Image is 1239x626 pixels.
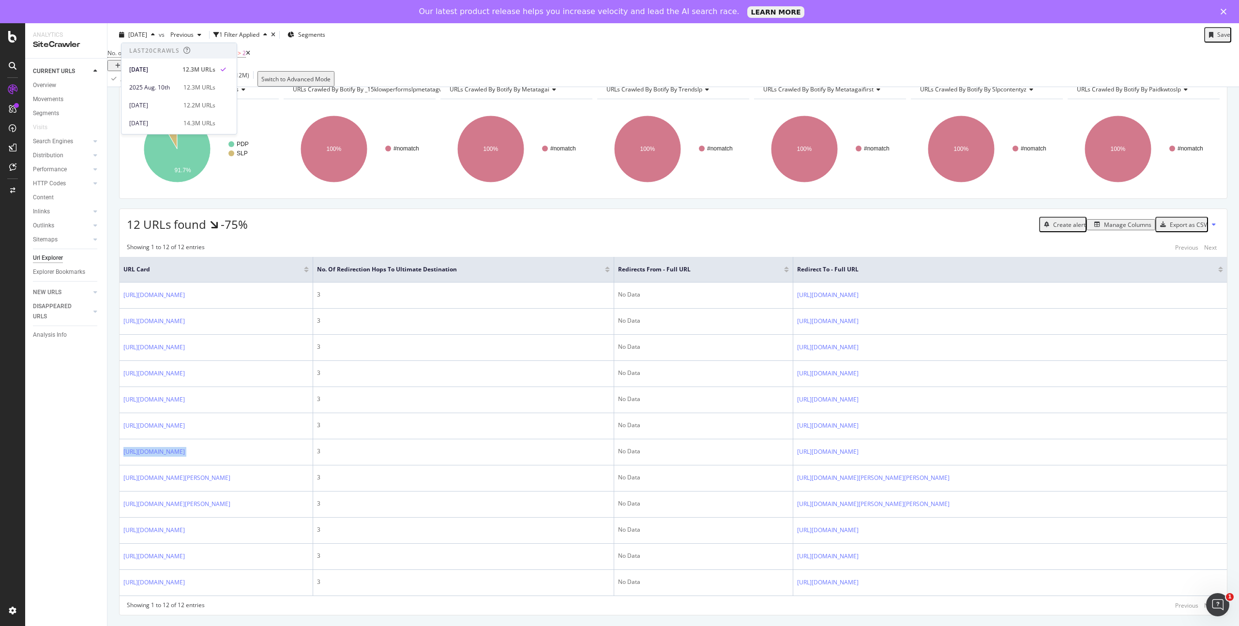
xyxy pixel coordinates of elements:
span: Redirects From - Full URL [618,265,770,274]
a: Sitemaps [33,235,91,245]
a: Inlinks [33,207,91,217]
div: No Data [618,343,789,351]
h4: URLs Crawled By Botify By slpcontentyz [918,82,1054,97]
div: 3 [317,551,610,560]
div: No Data [618,395,789,403]
a: Outlinks [33,221,91,231]
div: A chart. [911,107,1063,191]
div: No Data [618,447,789,456]
div: Create alert [1053,221,1086,229]
button: Export as CSV [1155,217,1208,232]
div: Content [33,193,54,203]
text: PDP [237,141,249,148]
a: [URL][DOMAIN_NAME][PERSON_NAME][PERSON_NAME] [797,473,950,483]
button: Save [1204,27,1231,43]
a: [URL][DOMAIN_NAME] [123,316,185,326]
button: Add Filter [107,60,154,71]
svg: A chart. [440,107,592,191]
text: SLP [237,150,248,157]
a: [URL][DOMAIN_NAME] [123,447,185,457]
svg: A chart. [597,107,749,191]
a: Performance [33,164,91,175]
a: [URL][DOMAIN_NAME] [797,343,859,352]
div: 3 [317,316,610,325]
span: URLs Crawled By Botify By _15klowperformslpmetatagwai [293,85,448,93]
div: [DATE] [129,101,178,110]
span: 2025 Aug. 17th [128,30,147,39]
div: 14.3M URLs [183,119,215,128]
svg: A chart. [1068,107,1220,191]
h4: URLs Crawled By Botify By trendslp [604,82,740,97]
a: [URL][DOMAIN_NAME] [123,343,185,352]
div: Visits [33,122,47,133]
a: [URL][DOMAIN_NAME] [797,290,859,300]
div: 3 [317,447,610,456]
text: #nomatch [550,145,576,152]
div: Explorer Bookmarks [33,267,85,277]
div: Next [1204,601,1217,610]
button: Previous [166,27,205,43]
a: Overview [33,80,100,90]
a: [URL][DOMAIN_NAME] [123,551,185,561]
div: No Data [618,369,789,377]
div: Next [1204,243,1217,252]
text: #nomatch [864,145,890,152]
a: CURRENT URLS [33,66,91,76]
text: 100% [483,146,498,152]
iframe: Intercom live chat [1206,593,1229,616]
div: Manage Columns [1104,221,1151,229]
a: [URL][DOMAIN_NAME][PERSON_NAME] [123,473,230,483]
button: Manage Columns [1087,219,1155,230]
div: [DATE] [129,65,177,74]
h4: URLs Crawled By Botify By metatagai [448,82,584,97]
div: Previous [1175,243,1198,252]
div: No Data [618,421,789,430]
span: Previous [166,30,194,39]
div: -75% [221,216,248,233]
a: LEARN MORE [747,6,805,18]
div: A chart. [127,107,279,191]
div: Close [1221,9,1230,15]
a: [URL][DOMAIN_NAME] [797,525,859,535]
div: 3 [317,395,610,403]
div: Save [1217,30,1230,39]
span: URLs Crawled By Botify By trendslp [606,85,702,93]
a: DISAPPEARED URLS [33,301,91,322]
div: SiteCrawler [33,39,99,50]
div: Url Explorer [33,253,63,263]
div: Overview [33,80,56,90]
a: Analysis Info [33,330,100,340]
a: Segments [33,108,100,119]
a: [URL][DOMAIN_NAME] [797,316,859,326]
svg: A chart. [284,107,436,191]
span: No. of Redirection Hops To Ultimate Destination [107,49,236,57]
span: 1 [1226,593,1234,601]
span: URLs Crawled By Botify By slpcontentyz [920,85,1027,93]
a: [URL][DOMAIN_NAME] [123,369,185,378]
text: 100% [953,146,968,152]
h4: URLs Crawled By Botify By _15klowperformslpmetatagwai [291,82,463,97]
a: [URL][DOMAIN_NAME] [797,369,859,378]
div: Showing 1 to 12 of 12 entries [127,601,205,610]
div: 3 [317,369,610,377]
a: [URL][DOMAIN_NAME] [797,578,859,587]
svg: A chart. [754,107,906,191]
a: [URL][DOMAIN_NAME] [123,290,185,300]
button: Switch to Advanced Mode [257,71,334,87]
a: [URL][DOMAIN_NAME] [123,525,185,535]
h4: URLs Crawled By Botify By metatagaifirst [761,82,897,97]
text: 100% [640,146,655,152]
div: 12.3M URLs [182,65,215,74]
text: #nomatch [393,145,419,152]
text: #nomatch [707,145,733,152]
div: Movements [33,94,63,104]
div: HTTP Codes [33,179,66,189]
div: 3 [317,290,610,299]
div: Last 20 Crawls [129,46,180,55]
a: [URL][DOMAIN_NAME] [123,395,185,404]
button: Next [1201,601,1220,610]
div: 2025 Aug. 10th [129,83,178,92]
